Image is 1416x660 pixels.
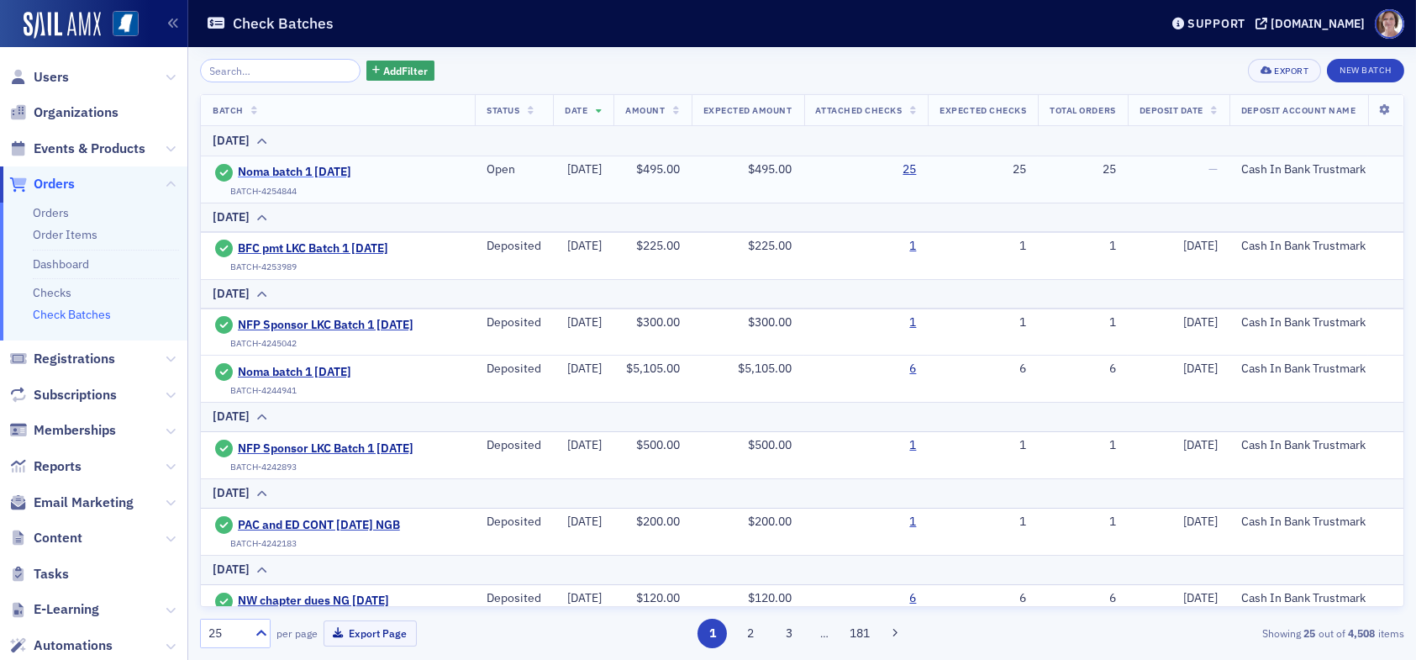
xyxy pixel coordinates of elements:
[636,514,680,529] span: $200.00
[940,239,1026,254] div: 1
[383,63,428,78] span: Add Filter
[940,591,1026,606] div: 6
[1241,362,1392,377] div: Cash In Bank Trustmark
[940,515,1026,530] div: 1
[1241,438,1392,453] div: Cash In Bank Trustmark
[487,239,541,254] div: Deposited
[940,362,1026,377] div: 6
[34,636,113,655] span: Automations
[9,600,99,619] a: E-Learning
[238,241,391,256] span: BFC pmt LKC Batch 1 [DATE]
[1241,315,1392,330] div: Cash In Bank Trustmark
[567,514,602,529] span: [DATE]
[909,362,916,377] a: 6
[213,561,250,578] div: [DATE]
[749,514,792,529] span: $200.00
[34,457,82,476] span: Reports
[34,350,115,368] span: Registrations
[230,338,297,349] div: BATCH-4245042
[238,365,391,380] a: Noma batch 1 [DATE]
[940,162,1026,177] div: 25
[567,314,602,330] span: [DATE]
[238,318,413,333] a: NFP Sponsor LKC Batch 1 [DATE]
[749,437,792,452] span: $500.00
[208,625,245,642] div: 25
[1183,590,1218,605] span: [DATE]
[1183,238,1218,253] span: [DATE]
[487,591,541,606] div: Deposited
[1327,61,1404,77] a: New Batch
[33,205,69,220] a: Orders
[33,285,71,300] a: Checks
[238,441,413,457] a: NFP Sponsor LKC Batch 1 [DATE]
[774,619,803,648] button: 3
[567,590,602,605] span: [DATE]
[1050,438,1115,453] div: 1
[1301,626,1319,641] strong: 25
[567,361,602,376] span: [DATE]
[1248,59,1321,82] button: Export
[567,437,602,452] span: [DATE]
[34,175,75,193] span: Orders
[1183,514,1218,529] span: [DATE]
[567,161,602,177] span: [DATE]
[1183,361,1218,376] span: [DATE]
[845,619,874,648] button: 181
[625,104,665,116] span: Amount
[238,518,400,533] span: PAC and ED CONT [DATE] NGB
[1274,66,1308,76] div: Export
[487,162,541,177] div: Open
[1050,315,1115,330] div: 1
[487,315,541,330] div: Deposited
[703,104,792,116] span: Expected Amount
[9,494,134,512] a: Email Marketing
[238,165,391,180] span: Noma batch 1 [DATE]
[567,238,602,253] span: [DATE]
[1187,16,1245,31] div: Support
[739,361,792,376] span: $5,105.00
[213,285,250,303] div: [DATE]
[487,362,541,377] div: Deposited
[940,104,1026,116] span: Expected Checks
[626,361,680,376] span: $5,105.00
[230,186,297,197] div: BATCH-4254844
[1050,591,1115,606] div: 6
[213,104,244,116] span: Batch
[34,140,145,158] span: Events & Products
[213,484,250,502] div: [DATE]
[276,626,318,641] label: per page
[1375,9,1404,39] span: Profile
[909,438,916,453] a: 1
[324,620,417,647] button: Export Page
[1241,515,1392,530] div: Cash In Bank Trustmark
[34,421,116,440] span: Memberships
[9,529,82,547] a: Content
[1241,104,1356,116] span: Deposit Account Name
[230,261,297,272] div: BATCH-4253989
[230,538,297,549] div: BATCH-4242183
[9,636,113,655] a: Automations
[230,385,297,396] div: BATCH-4244941
[697,619,727,648] button: 1
[1183,314,1218,330] span: [DATE]
[636,314,680,330] span: $300.00
[1241,162,1392,177] div: Cash In Bank Trustmark
[9,565,69,583] a: Tasks
[749,590,792,605] span: $120.00
[903,162,916,177] a: 25
[487,515,541,530] div: Deposited
[1271,16,1365,31] div: [DOMAIN_NAME]
[1327,59,1404,82] button: New Batch
[1345,626,1378,641] strong: 4,508
[565,104,587,116] span: Date
[238,594,391,609] a: NW chapter dues NG [DATE]
[9,350,115,368] a: Registrations
[749,238,792,253] span: $225.00
[636,437,680,452] span: $500.00
[9,421,116,440] a: Memberships
[34,565,69,583] span: Tasks
[636,238,680,253] span: $225.00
